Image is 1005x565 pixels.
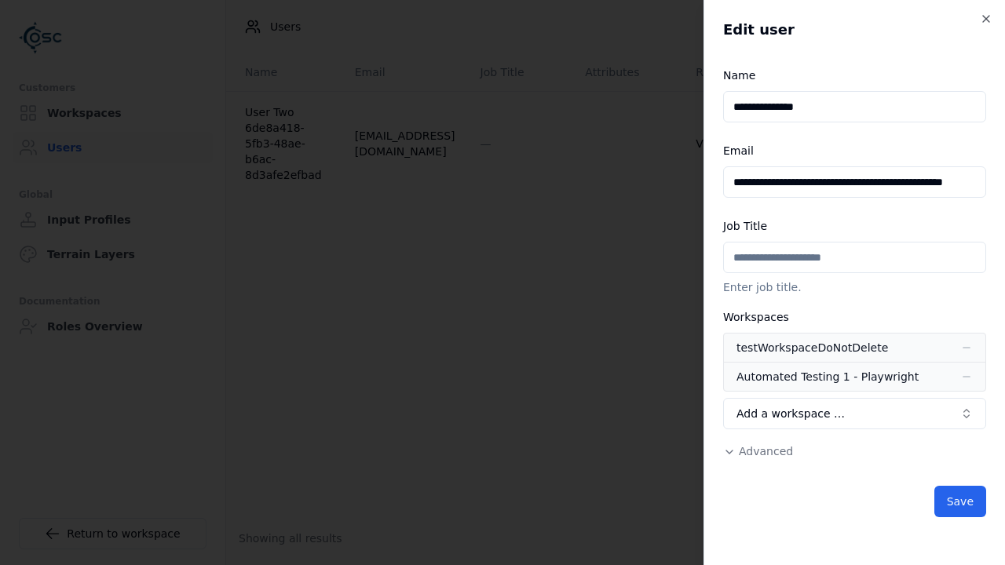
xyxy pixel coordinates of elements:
h2: Edit user [723,19,986,41]
div: Automated Testing 1 - Playwright [736,369,919,385]
label: Email [723,144,754,157]
label: Workspaces [723,311,789,323]
p: Enter job title. [723,279,986,295]
label: Name [723,69,755,82]
span: Add a workspace … [736,406,845,421]
div: testWorkspaceDoNotDelete [736,340,888,355]
label: Job Title [723,220,767,232]
button: Advanced [723,443,793,459]
span: Advanced [739,445,793,457]
button: Save [934,486,986,517]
